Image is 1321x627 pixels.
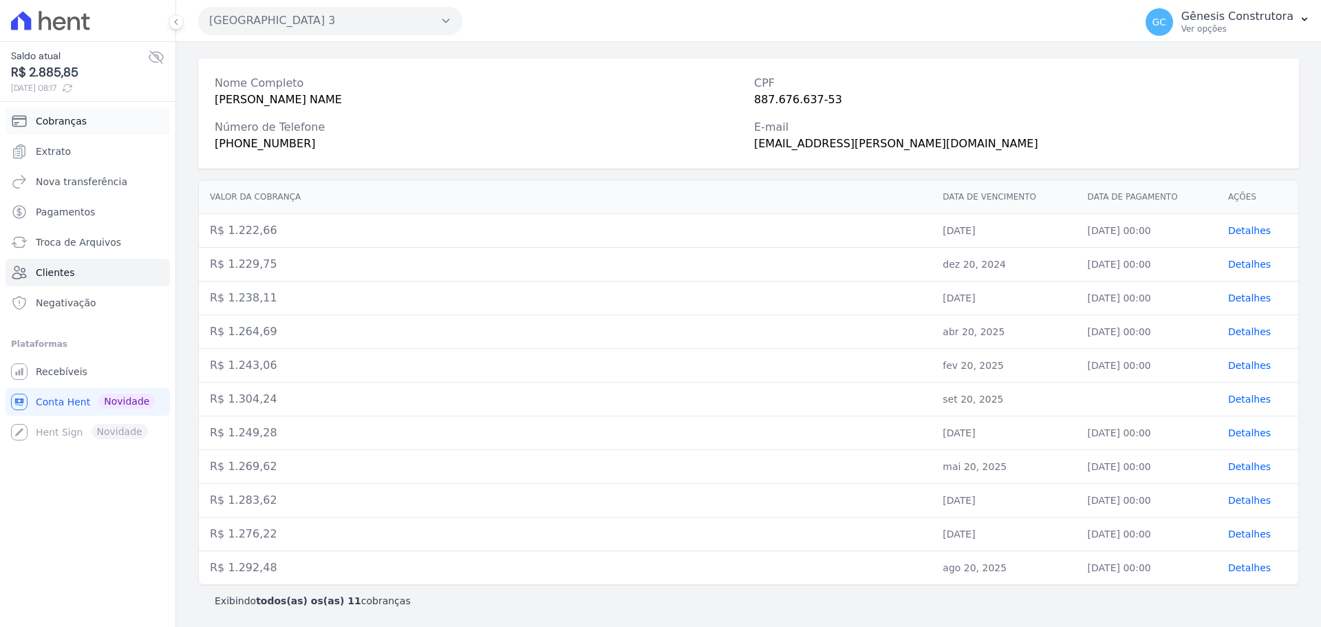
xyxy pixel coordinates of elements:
[932,248,1076,281] td: dez 20, 2024
[199,450,932,484] td: R$ 1.269,62
[1228,562,1271,573] a: Detalhes
[6,259,170,286] a: Clientes
[1077,315,1217,349] td: [DATE] 00:00
[1228,225,1271,236] a: Detalhes
[1077,248,1217,281] td: [DATE] 00:00
[932,349,1076,383] td: fev 20, 2025
[36,145,71,158] span: Extrato
[1228,394,1271,405] a: Detalhes
[199,281,932,315] td: R$ 1.238,11
[199,383,932,416] td: R$ 1.304,24
[1228,529,1271,540] a: Detalhes
[11,336,164,352] div: Plataformas
[932,281,1076,315] td: [DATE]
[199,180,932,214] th: Valor da cobrança
[1217,180,1298,214] th: Ações
[6,198,170,226] a: Pagamentos
[199,518,932,551] td: R$ 1.276,22
[11,82,148,94] span: [DATE] 08:17
[1152,17,1166,27] span: GC
[932,214,1076,248] td: [DATE]
[36,395,90,409] span: Conta Hent
[932,450,1076,484] td: mai 20, 2025
[6,289,170,317] a: Negativação
[1077,180,1217,214] th: Data de pagamento
[199,551,932,585] td: R$ 1.292,48
[199,248,932,281] td: R$ 1.229,75
[932,518,1076,551] td: [DATE]
[36,114,87,128] span: Cobranças
[932,383,1076,416] td: set 20, 2025
[1228,461,1271,472] a: Detalhes
[6,358,170,385] a: Recebíveis
[1228,495,1271,506] a: Detalhes
[36,205,95,219] span: Pagamentos
[754,75,1282,92] div: CPF
[932,180,1076,214] th: Data de vencimento
[36,235,121,249] span: Troca de Arquivos
[754,92,1282,108] div: 887.676.637-53
[932,315,1076,349] td: abr 20, 2025
[215,75,743,92] div: Nome Completo
[1077,450,1217,484] td: [DATE] 00:00
[199,214,932,248] td: R$ 1.222,66
[11,49,148,63] span: Saldo atual
[1077,484,1217,518] td: [DATE] 00:00
[1181,10,1293,23] p: Gênesis Construtora
[1077,349,1217,383] td: [DATE] 00:00
[98,394,155,409] span: Novidade
[1228,427,1271,438] a: Detalhes
[754,136,1282,152] div: [EMAIL_ADDRESS][PERSON_NAME][DOMAIN_NAME]
[1077,551,1217,585] td: [DATE] 00:00
[6,229,170,256] a: Troca de Arquivos
[199,484,932,518] td: R$ 1.283,62
[932,484,1076,518] td: [DATE]
[6,168,170,195] a: Nova transferência
[6,388,170,416] a: Conta Hent Novidade
[1228,326,1271,337] a: Detalhes
[215,594,411,608] p: Exibindo cobranças
[1077,518,1217,551] td: [DATE] 00:00
[1077,416,1217,450] td: [DATE] 00:00
[199,315,932,349] td: R$ 1.264,69
[11,63,148,82] span: R$ 2.885,85
[1228,293,1271,304] a: Detalhes
[754,119,1282,136] div: E-mail
[36,296,96,310] span: Negativação
[36,175,127,189] span: Nova transferência
[11,107,164,446] nav: Sidebar
[215,92,743,108] div: [PERSON_NAME] NAME
[932,416,1076,450] td: [DATE]
[199,416,932,450] td: R$ 1.249,28
[6,107,170,135] a: Cobranças
[1228,259,1271,270] a: Detalhes
[1077,281,1217,315] td: [DATE] 00:00
[1181,23,1293,34] p: Ver opções
[256,595,361,606] b: todos(as) os(as) 11
[199,349,932,383] td: R$ 1.243,06
[1228,360,1271,371] a: Detalhes
[36,266,74,279] span: Clientes
[1135,3,1321,41] button: GC Gênesis Construtora Ver opções
[6,138,170,165] a: Extrato
[215,119,743,136] div: Número de Telefone
[932,551,1076,585] td: ago 20, 2025
[1077,214,1217,248] td: [DATE] 00:00
[198,7,462,34] button: [GEOGRAPHIC_DATA] 3
[215,136,743,152] div: [PHONE_NUMBER]
[36,365,87,379] span: Recebíveis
